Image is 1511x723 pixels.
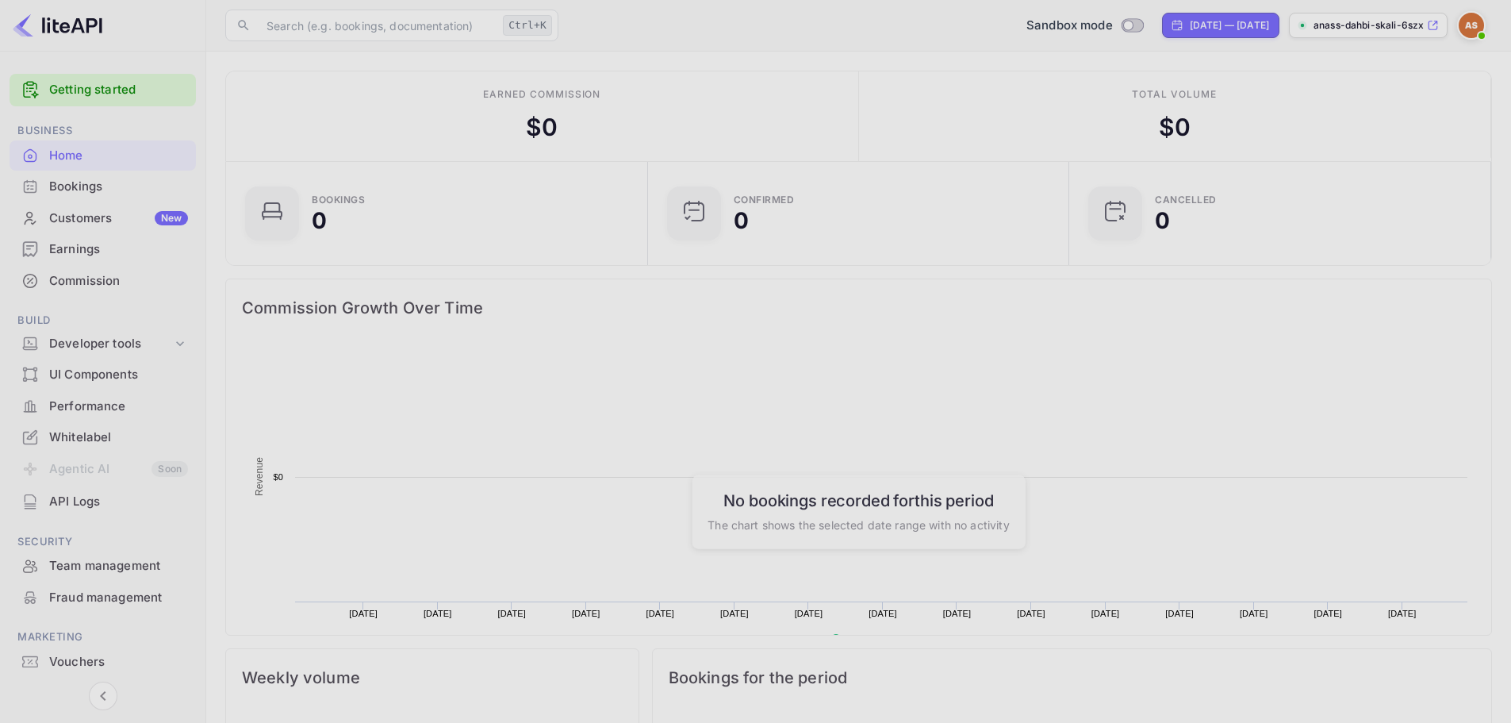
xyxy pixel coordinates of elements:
[572,609,600,618] text: [DATE]
[10,583,196,612] a: Fraud management
[10,234,196,263] a: Earnings
[89,682,117,710] button: Collapse navigation
[10,312,196,329] span: Build
[708,490,1009,510] h6: No bookings recorded for this period
[734,195,795,205] div: Confirmed
[10,203,196,234] div: CustomersNew
[49,429,188,447] div: Whitelabel
[49,240,188,259] div: Earnings
[10,360,196,390] div: UI Components
[1132,87,1217,102] div: Total volume
[10,234,196,265] div: Earnings
[49,653,188,671] div: Vouchers
[1313,609,1342,618] text: [DATE]
[254,457,265,496] text: Revenue
[424,609,452,618] text: [DATE]
[869,609,897,618] text: [DATE]
[10,203,196,233] a: CustomersNew
[10,486,196,517] div: API Logs
[1459,13,1484,38] img: Anass Dahbi Skali
[10,551,196,580] a: Team management
[1155,195,1217,205] div: CANCELLED
[1313,18,1424,33] p: anass-dahbi-skali-6szx...
[10,74,196,106] div: Getting started
[483,87,600,102] div: Earned commission
[10,330,196,358] div: Developer tools
[49,272,188,290] div: Commission
[1159,110,1191,145] div: $ 0
[1190,18,1269,33] div: [DATE] — [DATE]
[10,266,196,295] a: Commission
[669,665,1475,690] span: Bookings for the period
[10,140,196,170] a: Home
[526,110,558,145] div: $ 0
[49,335,172,353] div: Developer tools
[10,122,196,140] span: Business
[1017,609,1045,618] text: [DATE]
[646,609,675,618] text: [DATE]
[10,629,196,646] span: Marketing
[10,422,196,453] div: Whitelabel
[10,533,196,551] span: Security
[943,609,972,618] text: [DATE]
[49,81,188,99] a: Getting started
[312,195,365,205] div: Bookings
[720,609,749,618] text: [DATE]
[1388,609,1417,618] text: [DATE]
[10,171,196,202] div: Bookings
[49,366,188,384] div: UI Components
[1162,13,1279,38] div: Click to change the date range period
[10,171,196,201] a: Bookings
[846,634,887,645] text: Revenue
[242,295,1475,321] span: Commission Growth Over Time
[795,609,823,618] text: [DATE]
[10,266,196,297] div: Commission
[49,398,188,416] div: Performance
[10,583,196,613] div: Fraud management
[49,210,188,228] div: Customers
[49,493,188,511] div: API Logs
[49,589,188,607] div: Fraud management
[10,391,196,422] div: Performance
[497,609,526,618] text: [DATE]
[1165,609,1194,618] text: [DATE]
[1240,609,1268,618] text: [DATE]
[10,391,196,421] a: Performance
[1026,17,1113,35] span: Sandbox mode
[1020,17,1149,35] div: Switch to Production mode
[349,609,378,618] text: [DATE]
[734,210,749,232] div: 0
[13,13,102,38] img: LiteAPI logo
[257,10,497,41] input: Search (e.g. bookings, documentation)
[10,360,196,389] a: UI Components
[242,665,623,690] span: Weekly volume
[49,147,188,165] div: Home
[312,210,327,232] div: 0
[273,472,283,482] text: $0
[10,647,196,678] div: Vouchers
[49,557,188,575] div: Team management
[10,486,196,516] a: API Logs
[10,140,196,171] div: Home
[155,211,188,225] div: New
[1091,609,1120,618] text: [DATE]
[10,647,196,676] a: Vouchers
[1155,210,1170,232] div: 0
[10,551,196,582] div: Team management
[49,178,188,196] div: Bookings
[503,15,552,36] div: Ctrl+K
[708,516,1009,533] p: The chart shows the selected date range with no activity
[10,422,196,452] a: Whitelabel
